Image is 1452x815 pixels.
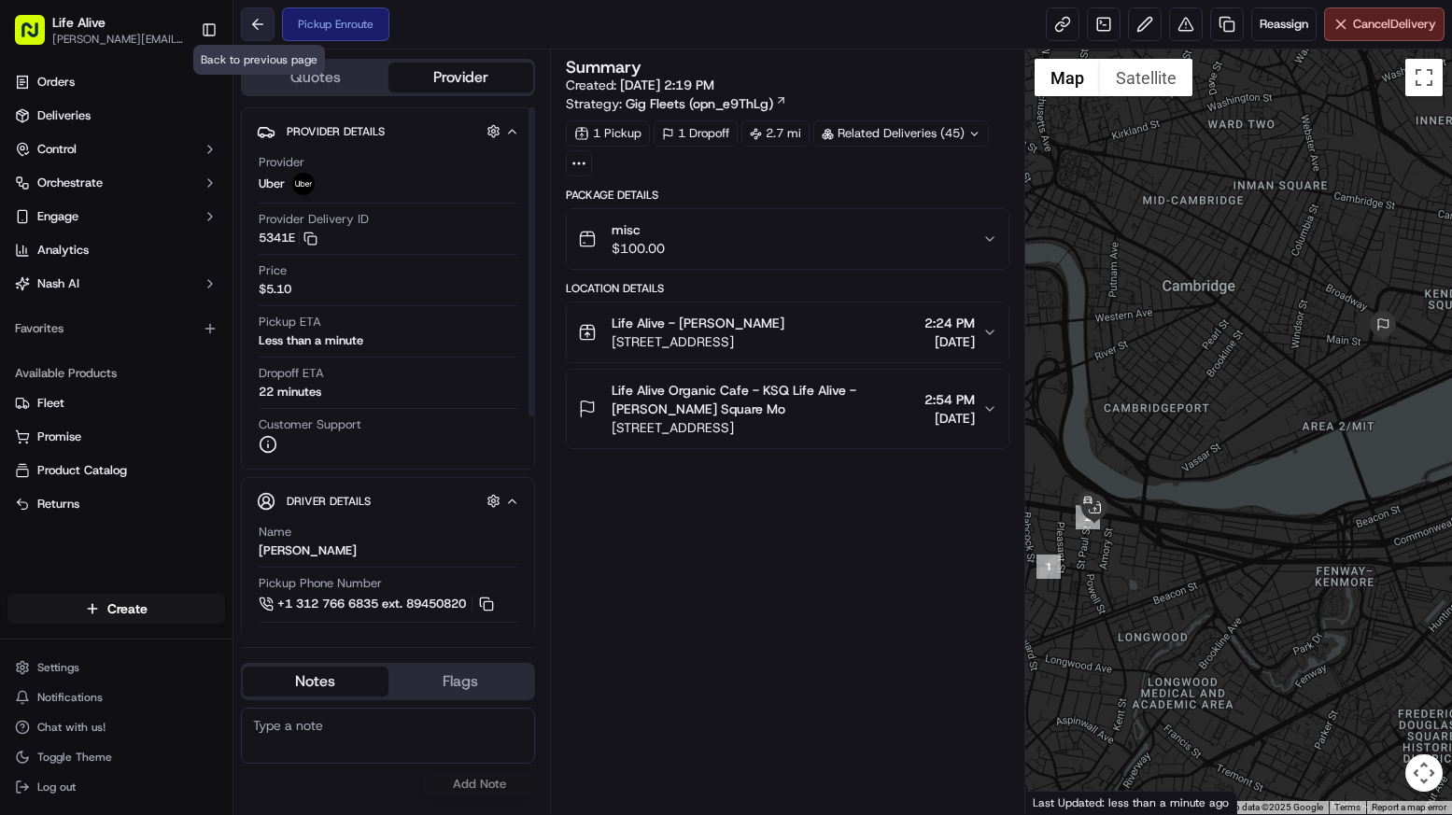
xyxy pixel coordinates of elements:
[1036,555,1061,579] div: 1
[49,120,336,140] input: Got a question? Start typing here...
[7,168,225,198] button: Orchestrate
[19,178,52,212] img: 1736555255976-a54dd68f-1ca7-489b-9aae-adbdc363a1c4
[277,596,466,612] span: +1 312 766 6835 ext. 89450820
[813,120,989,147] div: Related Deliveries (45)
[15,496,218,513] a: Returns
[287,494,371,509] span: Driver Details
[388,63,534,92] button: Provider
[1334,802,1360,812] a: Terms (opens in new tab)
[612,381,917,418] span: Life Alive Organic Cafe - KSQ Life Alive - [PERSON_NAME] Square Mo
[7,684,225,710] button: Notifications
[1251,7,1317,41] button: Reassign
[566,76,714,94] span: Created:
[7,202,225,232] button: Engage
[19,322,49,352] img: Klarizel Pensader
[7,422,225,452] button: Promise
[7,358,225,388] div: Available Products
[612,220,665,239] span: misc
[259,542,357,559] div: [PERSON_NAME]
[37,750,112,765] span: Toggle Theme
[37,496,79,513] span: Returns
[259,281,291,298] span: $5.10
[1100,59,1192,96] button: Show satellite imagery
[132,462,226,477] a: Powered byPylon
[1076,505,1100,529] div: 2
[741,120,810,147] div: 2.7 mi
[37,462,127,479] span: Product Catalog
[924,314,975,332] span: 2:24 PM
[924,390,975,409] span: 2:54 PM
[7,7,193,52] button: Life Alive[PERSON_NAME][EMAIL_ADDRESS][DOMAIN_NAME]
[566,94,787,113] div: Strategy:
[626,94,787,113] a: Gig Fleets (opn_e9ThLg)
[1405,754,1443,792] button: Map camera controls
[158,289,164,304] span: •
[259,314,321,330] span: Pickup ETA
[1405,59,1443,96] button: Toggle fullscreen view
[257,485,519,516] button: Driver Details
[84,178,306,197] div: Start new chat
[259,575,382,592] span: Pickup Phone Number
[1324,7,1445,41] button: CancelDelivery
[52,13,106,32] button: Life Alive
[158,419,173,434] div: 💻
[7,456,225,485] button: Product Catalog
[626,94,773,113] span: Gig Fleets (opn_e9ThLg)
[186,463,226,477] span: Pylon
[37,290,52,305] img: 1736555255976-a54dd68f-1ca7-489b-9aae-adbdc363a1c4
[259,332,363,349] div: Less than a minute
[259,176,285,192] span: Uber
[1035,59,1100,96] button: Show street map
[243,63,388,92] button: Quotes
[259,630,385,647] span: Dropoff Phone Number
[37,341,52,356] img: 1736555255976-a54dd68f-1ca7-489b-9aae-adbdc363a1c4
[7,235,225,265] a: Analytics
[620,77,714,93] span: [DATE] 2:19 PM
[37,720,106,735] span: Chat with us!
[15,395,218,412] a: Fleet
[567,302,1008,362] button: Life Alive - [PERSON_NAME][STREET_ADDRESS]2:24 PM[DATE]
[176,417,300,436] span: API Documentation
[19,419,34,434] div: 📗
[259,384,321,400] div: 22 minutes
[259,262,287,279] span: Price
[7,594,225,624] button: Create
[37,395,64,412] span: Fleet
[37,429,81,445] span: Promise
[168,289,206,304] span: [DATE]
[58,289,154,304] span: Klarizel Pensader
[243,667,388,696] button: Notes
[388,667,534,696] button: Flags
[58,340,154,355] span: Klarizel Pensader
[259,594,497,614] a: +1 312 766 6835 ext. 89450820
[317,184,340,206] button: Start new chat
[37,690,103,705] span: Notifications
[259,416,361,433] span: Customer Support
[292,173,315,195] img: uber-new-logo.jpeg
[15,429,218,445] a: Promise
[567,370,1008,448] button: Life Alive Organic Cafe - KSQ Life Alive - [PERSON_NAME] Square Mo[STREET_ADDRESS]2:54 PM[DATE]
[52,32,186,47] button: [PERSON_NAME][EMAIL_ADDRESS][DOMAIN_NAME]
[11,410,150,443] a: 📗Knowledge Base
[1260,16,1308,33] span: Reassign
[287,124,385,139] span: Provider Details
[19,19,56,56] img: Nash
[158,340,164,355] span: •
[7,101,225,131] a: Deliveries
[612,239,665,258] span: $100.00
[566,188,1009,203] div: Package Details
[15,462,218,479] a: Product Catalog
[289,239,340,261] button: See all
[612,314,784,332] span: Life Alive - [PERSON_NAME]
[566,281,1009,296] div: Location Details
[7,314,225,344] div: Favorites
[37,175,103,191] span: Orchestrate
[168,340,206,355] span: [DATE]
[7,134,225,164] button: Control
[1030,790,1092,814] a: Open this area in Google Maps (opens a new window)
[37,780,76,794] span: Log out
[7,744,225,770] button: Toggle Theme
